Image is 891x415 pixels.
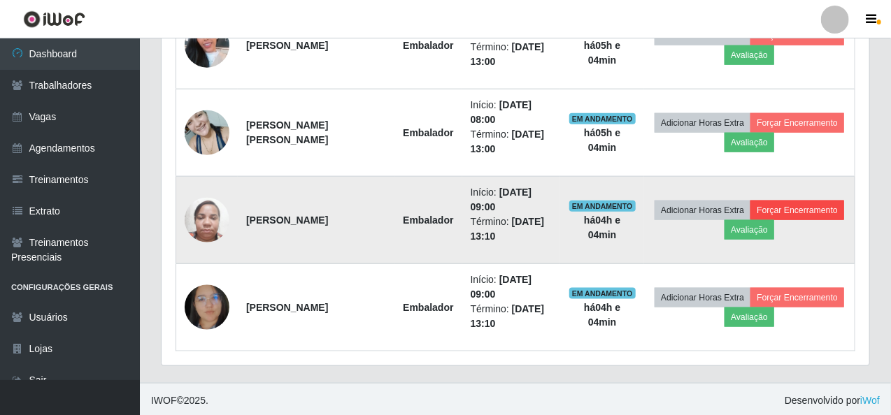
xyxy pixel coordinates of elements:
strong: Embalador [403,127,453,138]
button: Adicionar Horas Extra [655,113,750,133]
strong: há 05 h e 04 min [584,40,620,66]
img: 1714959691742.jpeg [185,103,229,162]
li: Término: [471,40,553,69]
img: 1718418094878.jpeg [185,279,229,336]
button: Forçar Encerramento [750,201,844,220]
span: EM ANDAMENTO [569,113,636,124]
span: © 2025 . [151,393,208,408]
li: Início: [471,272,553,302]
li: Término: [471,127,553,156]
span: Desenvolvido por [785,393,880,408]
button: Adicionar Horas Extra [655,288,750,307]
button: Adicionar Horas Extra [655,201,750,220]
span: IWOF [151,395,177,406]
strong: há 04 h e 04 min [584,302,620,328]
li: Término: [471,302,553,331]
li: Início: [471,98,553,127]
time: [DATE] 09:00 [471,187,532,212]
strong: [PERSON_NAME] [246,214,328,226]
button: Avaliação [725,307,774,327]
img: CoreUI Logo [23,10,85,28]
span: EM ANDAMENTO [569,288,636,299]
button: Forçar Encerramento [750,113,844,133]
button: Avaliação [725,133,774,152]
button: Avaliação [725,220,774,240]
img: 1678404349838.jpeg [185,190,229,249]
strong: Embalador [403,302,453,313]
img: 1750447582660.jpeg [185,6,229,85]
button: Forçar Encerramento [750,288,844,307]
strong: [PERSON_NAME] [246,302,328,313]
span: EM ANDAMENTO [569,201,636,212]
strong: há 05 h e 04 min [584,127,620,153]
li: Término: [471,214,553,244]
time: [DATE] 08:00 [471,99,532,125]
button: Avaliação [725,45,774,65]
strong: Embalador [403,40,453,51]
strong: [PERSON_NAME] [246,40,328,51]
time: [DATE] 09:00 [471,274,532,300]
strong: [PERSON_NAME] [PERSON_NAME] [246,119,328,145]
li: Início: [471,185,553,214]
a: iWof [860,395,880,406]
strong: Embalador [403,214,453,226]
strong: há 04 h e 04 min [584,214,620,240]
